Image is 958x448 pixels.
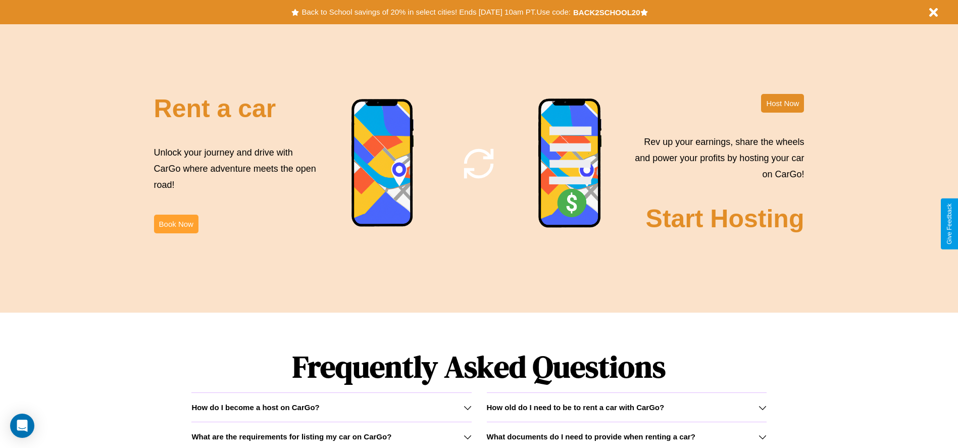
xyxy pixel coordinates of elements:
[761,94,804,113] button: Host Now
[646,204,804,233] h2: Start Hosting
[629,134,804,183] p: Rev up your earnings, share the wheels and power your profits by hosting your car on CarGo!
[487,403,665,412] h3: How old do I need to be to rent a car with CarGo?
[487,432,695,441] h3: What documents do I need to provide when renting a car?
[154,94,276,123] h2: Rent a car
[538,98,602,229] img: phone
[351,98,415,228] img: phone
[946,204,953,244] div: Give Feedback
[191,341,766,392] h1: Frequently Asked Questions
[10,414,34,438] div: Open Intercom Messenger
[573,8,640,17] b: BACK2SCHOOL20
[299,5,573,19] button: Back to School savings of 20% in select cities! Ends [DATE] 10am PT.Use code:
[191,432,391,441] h3: What are the requirements for listing my car on CarGo?
[154,215,198,233] button: Book Now
[154,144,320,193] p: Unlock your journey and drive with CarGo where adventure meets the open road!
[191,403,319,412] h3: How do I become a host on CarGo?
